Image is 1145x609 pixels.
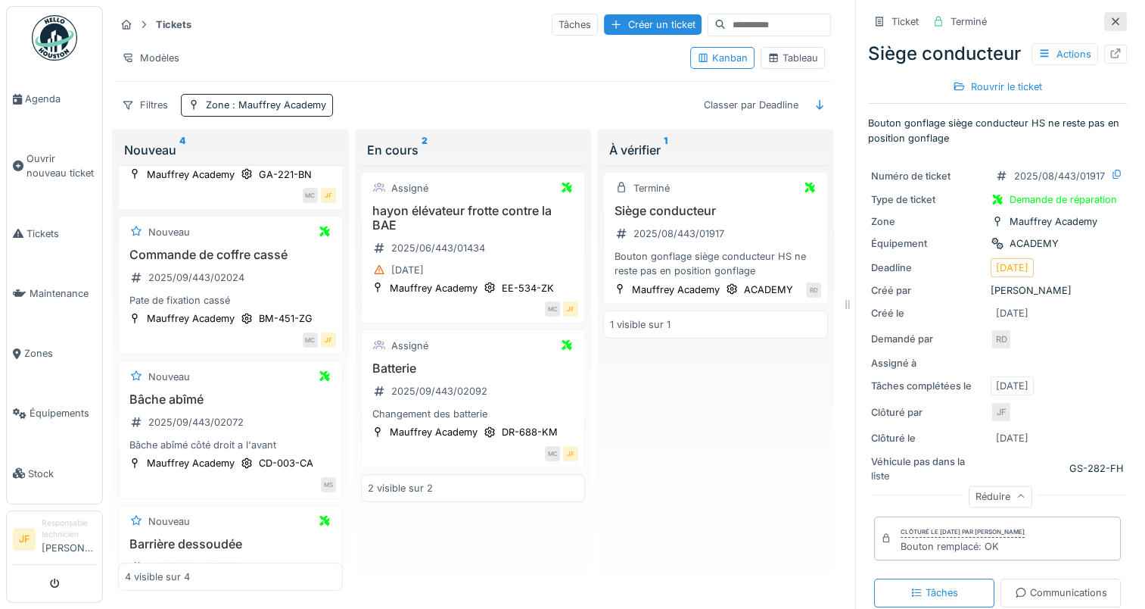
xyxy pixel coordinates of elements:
li: JF [13,528,36,551]
div: Filtres [115,94,175,116]
div: Modèles [115,47,186,69]
sup: 1 [664,141,667,159]
div: MC [303,188,318,203]
div: RD [991,329,1012,350]
div: Créer un ticket [604,14,702,35]
div: MC [545,301,560,317]
a: Maintenance [7,264,102,323]
sup: 4 [179,141,185,159]
div: [PERSON_NAME] [871,283,1124,298]
div: Véhicule pas dans la liste [871,454,985,483]
div: Nouveau [148,370,190,384]
div: Clôturé le [DATE] par [PERSON_NAME] [901,527,1025,538]
div: Terminé [951,14,987,29]
div: 4 visible sur 4 [125,570,190,584]
div: Mauffrey Academy [390,425,478,439]
div: Pate de fixation cassé [125,293,336,308]
div: Bouton remplacé: OK [901,539,1025,554]
div: [DATE] [996,261,1028,275]
div: Demandé par [871,332,985,346]
div: Tâches [552,14,598,36]
div: Clôturé le [871,431,985,445]
div: Changement des batterie [368,407,579,421]
div: Mauffrey Academy [147,311,235,326]
h3: Barrière dessoudée [125,537,336,551]
span: Zones [24,346,96,361]
h3: Bâche abîmé [125,392,336,407]
span: Stock [28,467,96,481]
a: Stock [7,444,102,504]
div: Assigné [391,181,428,195]
div: 2025/09/443/02086 [148,560,244,574]
div: 2025/09/443/02092 [391,384,487,398]
sup: 2 [422,141,428,159]
div: CD-003-CA [259,456,313,470]
div: Communications [1015,586,1107,600]
div: JF [321,188,336,203]
div: BM-451-ZG [259,311,313,326]
span: Équipements [30,406,96,420]
div: Mauffrey Academy [147,456,235,470]
div: Tâches [910,586,958,600]
div: Demande de réparation [1010,192,1117,207]
div: Équipement [871,236,985,251]
div: Terminé [633,181,670,195]
div: Mauffrey Academy [1010,214,1097,229]
div: 2025/06/443/01434 [391,241,485,255]
h3: Commande de coffre cassé [125,248,336,262]
span: : Mauffrey Academy [229,99,326,111]
div: Mauffrey Academy [390,281,478,295]
div: Kanban [697,51,748,65]
div: Assigné [391,339,428,353]
div: En cours [367,141,580,159]
a: Agenda [7,69,102,129]
div: Nouveau [148,225,190,239]
div: 2 visible sur 2 [368,481,433,495]
div: Réduire [969,486,1032,507]
div: 2025/09/443/02072 [148,415,244,429]
div: ACADEMY [744,283,793,297]
div: GS-282-FH [1069,461,1124,476]
div: Zone [206,98,326,112]
div: Tâches complétées le [871,379,985,393]
span: Ouvrir nouveau ticket [26,151,96,180]
div: [DATE] [391,263,424,277]
div: [DATE] [996,431,1028,445]
div: DR-688-KM [502,425,558,439]
strong: Tickets [150,17,198,32]
h3: Siège conducteur [610,204,821,218]
div: Tableau [767,51,818,65]
a: Tickets [7,204,102,264]
div: EE-534-ZK [502,281,554,295]
a: Équipements [7,383,102,443]
div: Ticket [891,14,919,29]
div: Créé par [871,283,985,298]
div: Rouvrir le ticket [947,77,1048,97]
div: Deadline [871,261,985,275]
span: Tickets [26,226,96,241]
div: Assigné à [871,356,985,370]
span: Agenda [25,92,96,106]
div: Clôturé par [871,405,985,420]
div: 1 visible sur 1 [610,317,671,332]
img: Badge_color-CXgf-gQk.svg [32,15,77,61]
div: 2025/08/443/01917 [633,226,724,241]
div: MC [303,333,318,348]
div: Mauffrey Academy [632,283,720,297]
div: Siège conducteur [868,40,1127,67]
div: JF [563,446,578,461]
a: Zones [7,323,102,383]
div: Classer par Deadline [697,94,805,116]
div: ACADEMY [1010,236,1059,251]
li: [PERSON_NAME] [42,517,96,561]
h3: Batterie [368,361,579,376]
h3: hayon élévateur frotte contre la BAE [368,204,579,233]
div: Mauffrey Academy [147,167,235,182]
div: GA-221-BN [259,167,312,182]
div: MC [545,446,560,461]
div: JF [991,401,1012,423]
div: 2025/09/443/02024 [148,270,244,285]
div: JF [563,301,578,317]
div: RD [806,283,821,298]
span: Maintenance [30,286,96,301]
